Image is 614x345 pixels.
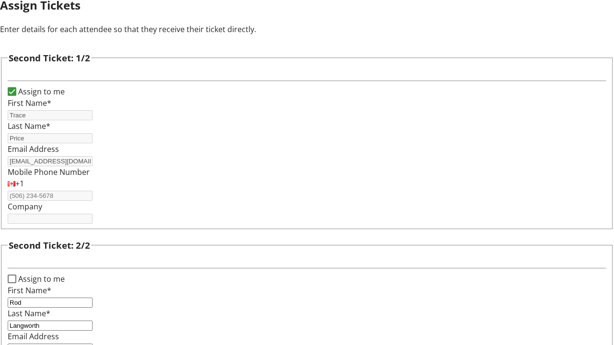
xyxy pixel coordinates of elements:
h3: Second Ticket: 1/2 [9,51,90,65]
label: Mobile Phone Number [8,167,90,177]
h3: Second Ticket: 2/2 [9,239,90,252]
label: Assign to me [16,273,65,285]
label: First Name* [8,285,51,296]
label: Assign to me [16,86,65,97]
label: Email Address [8,331,59,342]
label: Email Address [8,144,59,154]
label: Last Name* [8,308,50,319]
label: Last Name* [8,121,50,131]
label: Company [8,201,42,212]
input: (506) 234-5678 [8,191,93,201]
label: First Name* [8,98,51,108]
